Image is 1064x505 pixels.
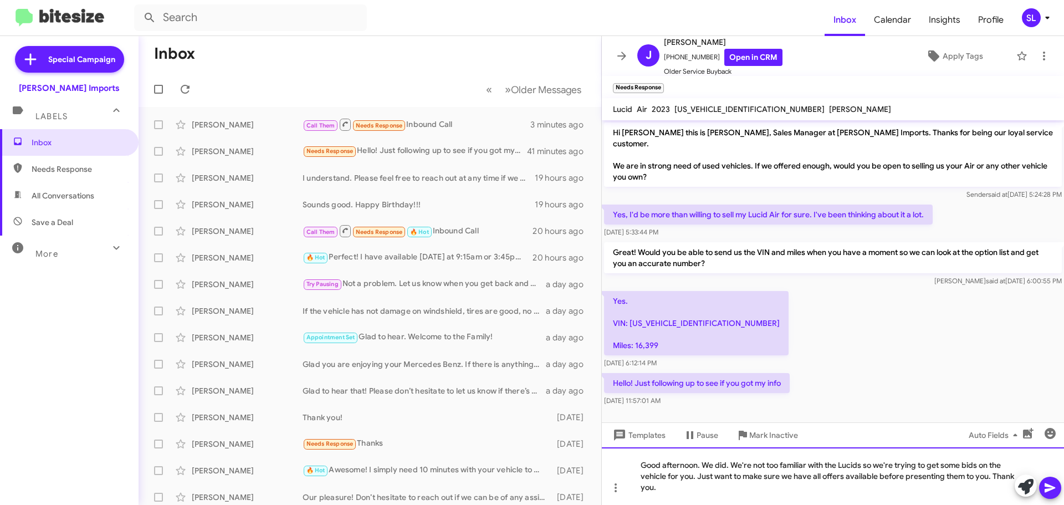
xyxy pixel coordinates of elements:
[192,332,303,343] div: [PERSON_NAME]
[19,83,120,94] div: [PERSON_NAME] Imports
[303,305,546,317] div: If the vehicle has not damage on windshield, tires are good, no body damage. It should bring betw...
[1022,8,1041,27] div: SL
[546,359,592,370] div: a day ago
[966,190,1062,198] span: Sender [DATE] 5:24:28 PM
[546,385,592,396] div: a day ago
[303,199,535,210] div: Sounds good. Happy Birthday!!!
[356,228,403,236] span: Needs Response
[604,205,933,225] p: Yes, I'd be more than willing to sell my Lucid Air for sure. I've been thinking about it a lot.
[664,66,782,77] span: Older Service Buyback
[303,278,546,290] div: Not a problem. Let us know when you get back and we can set up a time.
[920,4,969,36] a: Insights
[637,104,647,114] span: Air
[533,252,592,263] div: 20 hours ago
[134,4,367,31] input: Search
[727,425,807,445] button: Mark Inactive
[306,334,355,341] span: Appointment Set
[192,252,303,263] div: [PERSON_NAME]
[535,199,592,210] div: 19 hours ago
[35,249,58,259] span: More
[530,119,592,130] div: 3 minutes ago
[303,359,546,370] div: Glad you are enjoying your Mercedes Benz. If there is anything I can do in the future, do not hes...
[604,291,789,355] p: Yes. VIN: [US_VEHICLE_IDENTIFICATION_NUMBER] Miles: 16,399
[604,373,790,393] p: Hello! Just following up to see if you got my info
[303,172,535,183] div: I understand. Please feel free to reach out at any time if we can be of assistance
[303,412,551,423] div: Thank you!
[192,492,303,503] div: [PERSON_NAME]
[192,172,303,183] div: [PERSON_NAME]
[306,254,325,261] span: 🔥 Hot
[303,464,551,477] div: Awesome! I simply need 10 minutes with your vehicle to maximize your offer. Are you available [DA...
[32,164,126,175] span: Needs Response
[674,104,825,114] span: [US_VEHICLE_IDENTIFICATION_NUMBER]
[943,46,983,66] span: Apply Tags
[988,190,1007,198] span: said at
[602,447,1064,505] div: Good afternoon. We did. We're not too familiar with the Lucids so we're trying to get some bids o...
[604,228,658,236] span: [DATE] 5:33:44 PM
[192,359,303,370] div: [PERSON_NAME]
[527,146,592,157] div: 41 minutes ago
[511,84,581,96] span: Older Messages
[35,111,68,121] span: Labels
[546,279,592,290] div: a day ago
[535,172,592,183] div: 19 hours ago
[664,49,782,66] span: [PHONE_NUMBER]
[303,251,533,264] div: Perfect! I have available [DATE] at 9:15am or 3:45pm. Let me know if either of those times work f...
[749,425,798,445] span: Mark Inactive
[969,4,1012,36] a: Profile
[192,119,303,130] div: [PERSON_NAME]
[303,331,546,344] div: Glad to hear. Welcome to the Family!
[48,54,115,65] span: Special Campaign
[604,123,1062,187] p: Hi [PERSON_NAME] this is [PERSON_NAME], Sales Manager at [PERSON_NAME] Imports. Thanks for being ...
[303,492,551,503] div: Our pleasure! Don’t hesitate to reach out if we can be of any assistance.
[533,226,592,237] div: 20 hours ago
[551,465,592,476] div: [DATE]
[697,425,718,445] span: Pause
[192,226,303,237] div: [PERSON_NAME]
[551,412,592,423] div: [DATE]
[505,83,511,96] span: »
[604,396,661,405] span: [DATE] 11:57:01 AM
[303,224,533,238] div: Inbound Call
[486,83,492,96] span: «
[1012,8,1052,27] button: SL
[613,83,664,93] small: Needs Response
[646,47,652,64] span: J
[960,425,1031,445] button: Auto Fields
[32,190,94,201] span: All Conversations
[306,228,335,236] span: Call Them
[306,440,354,447] span: Needs Response
[306,122,335,129] span: Call Them
[546,332,592,343] div: a day ago
[192,146,303,157] div: [PERSON_NAME]
[303,437,551,450] div: Thanks
[674,425,727,445] button: Pause
[479,78,499,101] button: Previous
[303,145,527,157] div: Hello! Just following up to see if you got my info
[15,46,124,73] a: Special Campaign
[192,412,303,423] div: [PERSON_NAME]
[303,385,546,396] div: Glad to hear that! Please don’t hesitate to let us know if there’s anything else we can do to ass...
[498,78,588,101] button: Next
[611,425,666,445] span: Templates
[604,359,657,367] span: [DATE] 6:12:14 PM
[865,4,920,36] a: Calendar
[551,492,592,503] div: [DATE]
[480,78,588,101] nav: Page navigation example
[192,199,303,210] div: [PERSON_NAME]
[613,104,632,114] span: Lucid
[192,465,303,476] div: [PERSON_NAME]
[604,242,1062,273] p: Great! Would you be able to send us the VIN and miles when you have a moment so we can look at th...
[154,45,195,63] h1: Inbox
[306,467,325,474] span: 🔥 Hot
[32,217,73,228] span: Save a Deal
[829,104,891,114] span: [PERSON_NAME]
[652,104,670,114] span: 2023
[969,425,1022,445] span: Auto Fields
[825,4,865,36] a: Inbox
[192,305,303,317] div: [PERSON_NAME]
